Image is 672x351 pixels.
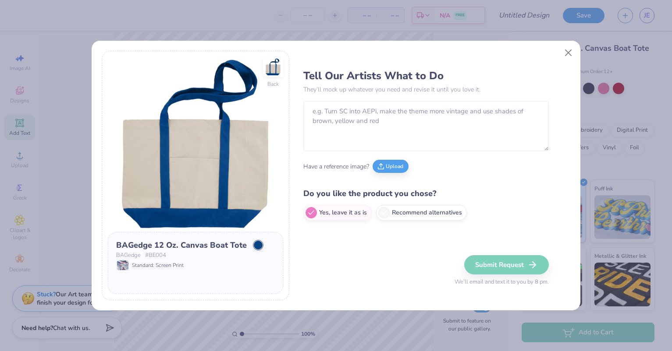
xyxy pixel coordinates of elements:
[303,69,549,82] h3: Tell Our Artists What to Do
[145,251,166,260] span: # BE004
[303,162,369,171] span: Have a reference image?
[303,85,549,94] p: They’ll mock up whatever you need and revise it until you love it.
[303,205,372,221] label: Yes, leave it as is
[264,58,282,76] img: Back
[116,239,247,251] div: BAGedge 12 Oz. Canvas Boat Tote
[116,251,141,260] span: BAGedge
[376,205,467,221] label: Recommend alternatives
[108,57,283,232] img: Front
[560,45,577,61] button: Close
[132,261,184,269] span: Standard: Screen Print
[455,278,549,287] span: We’ll email and text it to you by 8 pm.
[373,160,409,173] button: Upload
[267,80,279,88] div: Back
[117,260,128,270] img: Standard: Screen Print
[303,187,549,200] h4: Do you like the product you chose?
